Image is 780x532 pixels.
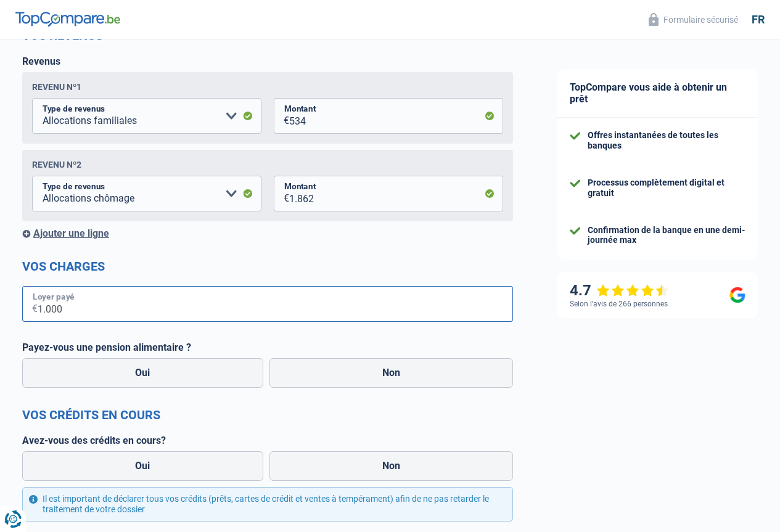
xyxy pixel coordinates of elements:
[22,55,60,67] label: Revenus
[22,435,513,446] label: Avez-vous des crédits en cours?
[570,300,668,308] div: Selon l’avis de 266 personnes
[274,98,289,134] span: €
[752,13,765,27] div: fr
[269,451,514,481] label: Non
[22,451,263,481] label: Oui
[588,178,745,198] div: Processus complètement digital et gratuit
[570,282,669,300] div: 4.7
[588,130,745,151] div: Offres instantanées de toutes les banques
[274,176,289,211] span: €
[32,82,81,92] div: Revenu nº1
[22,259,513,274] h2: Vos charges
[22,358,263,388] label: Oui
[641,9,745,30] button: Formulaire sécurisé
[557,69,758,118] div: TopCompare vous aide à obtenir un prêt
[22,487,513,522] div: Il est important de déclarer tous vos crédits (prêts, cartes de crédit et ventes à tempérament) a...
[22,342,513,353] label: Payez-vous une pension alimentaire ?
[22,407,513,422] h2: Vos crédits en cours
[22,286,38,322] span: €
[22,227,513,239] div: Ajouter une ligne
[32,160,81,170] div: Revenu nº2
[588,225,745,246] div: Confirmation de la banque en une demi-journée max
[3,353,4,354] img: Advertisement
[15,12,120,27] img: TopCompare Logo
[269,358,514,388] label: Non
